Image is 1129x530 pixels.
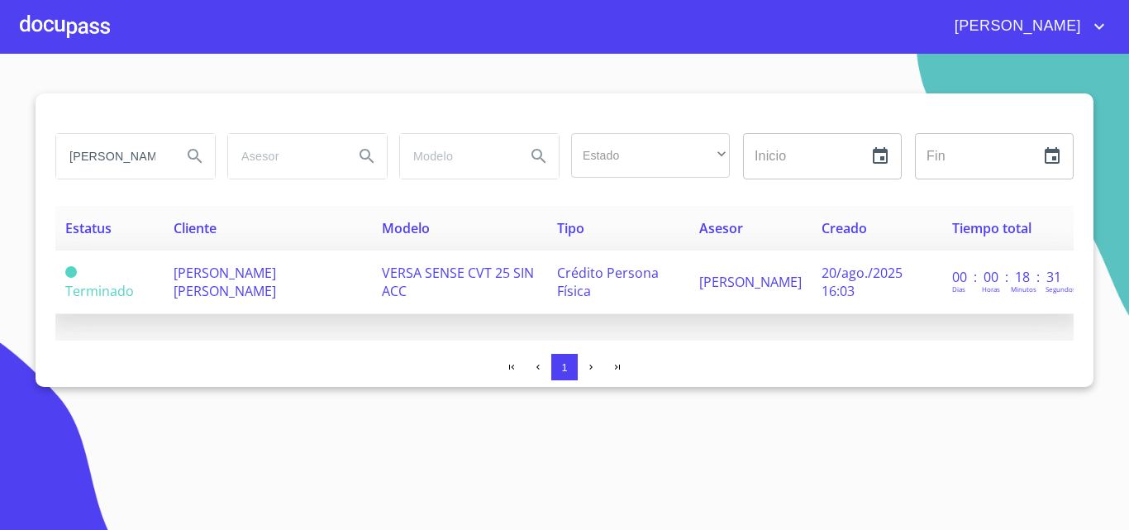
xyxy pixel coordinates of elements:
[561,361,567,374] span: 1
[65,219,112,237] span: Estatus
[228,134,341,179] input: search
[557,264,659,300] span: Crédito Persona Física
[519,136,559,176] button: Search
[56,134,169,179] input: search
[699,273,802,291] span: [PERSON_NAME]
[65,266,77,278] span: Terminado
[551,354,578,380] button: 1
[942,13,1109,40] button: account of current user
[1011,284,1036,294] p: Minutos
[699,219,743,237] span: Asesor
[822,264,903,300] span: 20/ago./2025 16:03
[174,264,276,300] span: [PERSON_NAME] [PERSON_NAME]
[822,219,867,237] span: Creado
[942,13,1089,40] span: [PERSON_NAME]
[382,219,430,237] span: Modelo
[952,268,1064,286] p: 00 : 00 : 18 : 31
[952,219,1031,237] span: Tiempo total
[982,284,1000,294] p: Horas
[174,219,217,237] span: Cliente
[557,219,584,237] span: Tipo
[571,133,730,178] div: ​
[1046,284,1076,294] p: Segundos
[65,282,134,300] span: Terminado
[382,264,534,300] span: VERSA SENSE CVT 25 SIN ACC
[952,284,965,294] p: Dias
[347,136,387,176] button: Search
[400,134,512,179] input: search
[175,136,215,176] button: Search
